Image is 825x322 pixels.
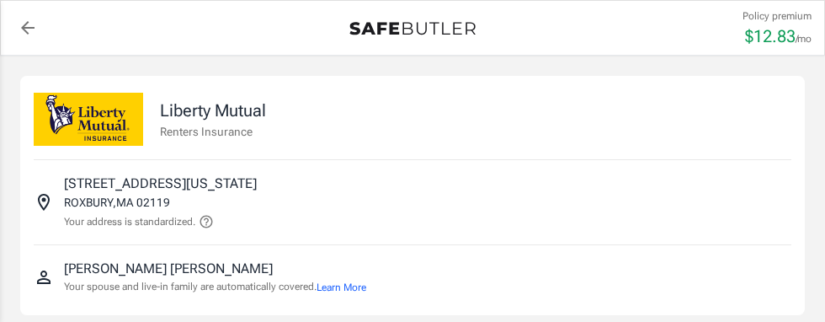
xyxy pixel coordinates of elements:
p: [PERSON_NAME] [PERSON_NAME] [64,259,273,279]
button: Learn More [317,280,366,295]
svg: Insured person [34,267,54,287]
svg: Insured address [34,192,54,212]
p: [STREET_ADDRESS][US_STATE] [64,174,257,194]
p: /mo [796,31,812,46]
img: Back to quotes [349,22,476,35]
p: Renters Insurance [160,123,266,140]
p: Liberty Mutual [160,98,266,123]
span: $ 12.83 [745,26,796,46]
p: Your spouse and live-in family are automatically covered. [64,279,366,295]
img: Liberty Mutual [34,93,143,146]
p: ROXBURY , MA 02119 [64,194,170,211]
p: Your address is standardized. [64,214,195,229]
a: back to quotes [11,11,45,45]
p: Policy premium [742,8,812,24]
